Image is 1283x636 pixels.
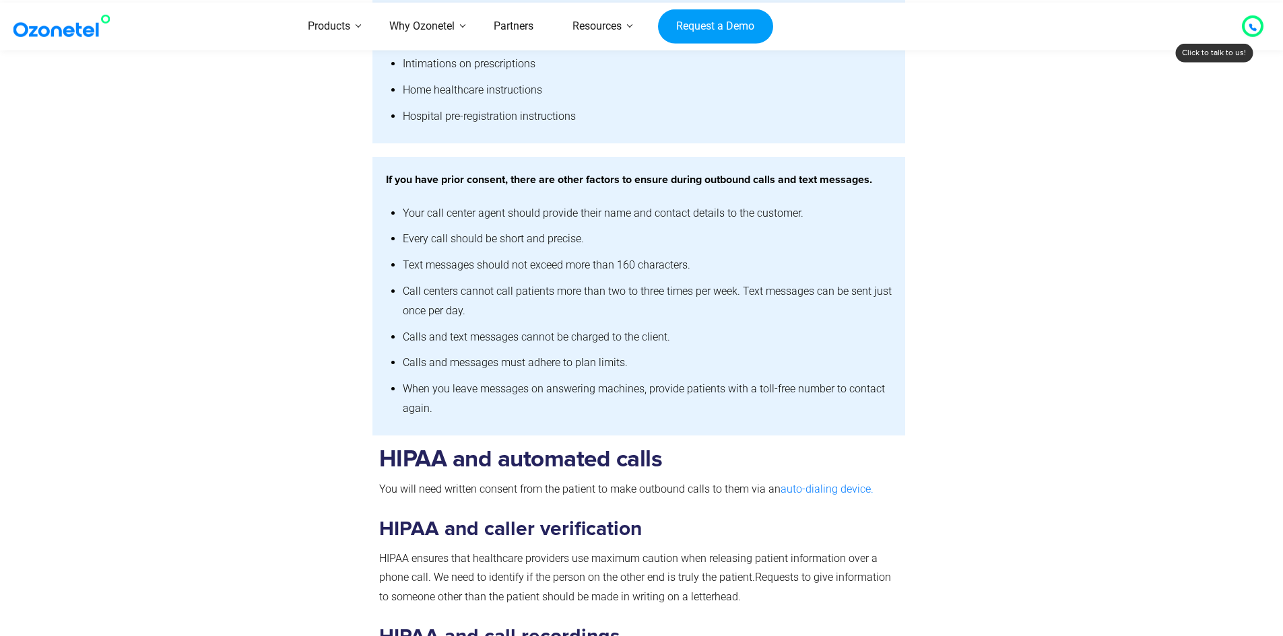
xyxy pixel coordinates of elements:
a: Request a Demo [658,9,773,44]
p: You will need written consent from the patient to make outbound calls to them via an [379,480,899,499]
strong: If you have prior consent, there are other factors to ensure during outbound calls and text messa... [386,174,872,185]
a: auto-dialing device. [781,483,874,495]
li: Call centers cannot call patients more than two to three times per week. Text messages can be sen... [403,279,892,324]
li: Every call should be short and precise. [403,226,892,252]
li: Text messages should not exceed more than 160 characters. [403,252,892,279]
strong: HIPAA and automated calls [379,448,663,471]
a: Partners [474,3,553,50]
strong: HIPAA and caller verification [379,519,642,539]
li: When you leave messages on answering machines, provide patients with a toll-free number to contac... [403,376,892,422]
li: Calls and text messages cannot be charged to the client. [403,324,892,351]
a: Products [288,3,370,50]
li: Intimations on prescriptions [403,51,892,77]
li: Hospital pre-registration instructions [403,104,892,130]
a: Why Ozonetel [370,3,474,50]
li: Your call center agent should provide their name and contact details to the customer. [403,201,892,227]
li: Home healthcare instructions [403,77,892,104]
a: Resources [553,3,641,50]
li: Calls and messages must adhere to plan limits. [403,350,892,376]
p: HIPAA ensures that healthcare providers use maximum caution when releasing patient information ov... [379,549,899,607]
